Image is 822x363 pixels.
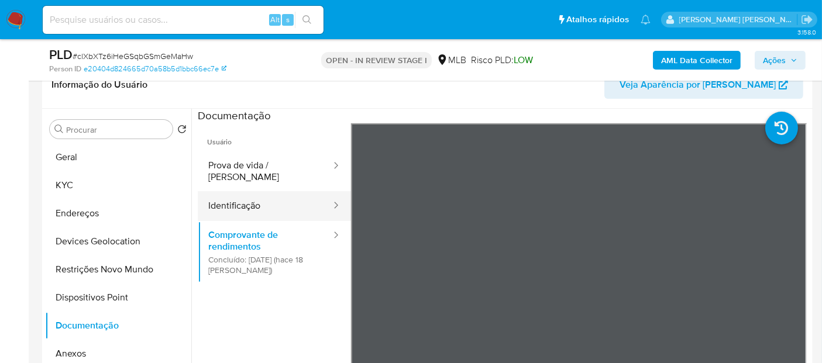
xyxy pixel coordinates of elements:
button: Restrições Novo Mundo [45,255,191,284]
span: Alt [270,14,280,25]
button: search-icon [295,12,319,28]
span: # clXbXTz6iHeGSqbGSmGeMaHw [73,50,193,62]
button: Ações [755,51,806,70]
button: Endereços [45,199,191,227]
h1: Informação do Usuário [51,79,147,91]
b: PLD [49,45,73,64]
b: AML Data Collector [661,51,732,70]
button: Procurar [54,125,64,134]
a: e20404d824665d70a58b5d1bbc66ec7e [84,64,226,74]
button: KYC [45,171,191,199]
button: Veja Aparência por [PERSON_NAME] [604,71,803,99]
div: MLB [436,54,466,67]
b: Person ID [49,64,81,74]
a: Notificações [641,15,651,25]
button: Retornar ao pedido padrão [177,125,187,137]
span: 3.158.0 [797,27,816,37]
button: AML Data Collector [653,51,741,70]
input: Procurar [66,125,168,135]
input: Pesquise usuários ou casos... [43,12,324,27]
span: Ações [763,51,786,70]
span: s [286,14,290,25]
button: Geral [45,143,191,171]
a: Sair [801,13,813,26]
p: OPEN - IN REVIEW STAGE I [321,52,432,68]
span: Veja Aparência por [PERSON_NAME] [620,71,776,99]
span: Risco PLD: [471,54,533,67]
p: leticia.siqueira@mercadolivre.com [679,14,797,25]
span: LOW [514,53,533,67]
button: Documentação [45,312,191,340]
span: Atalhos rápidos [566,13,629,26]
button: Dispositivos Point [45,284,191,312]
button: Devices Geolocation [45,227,191,255]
